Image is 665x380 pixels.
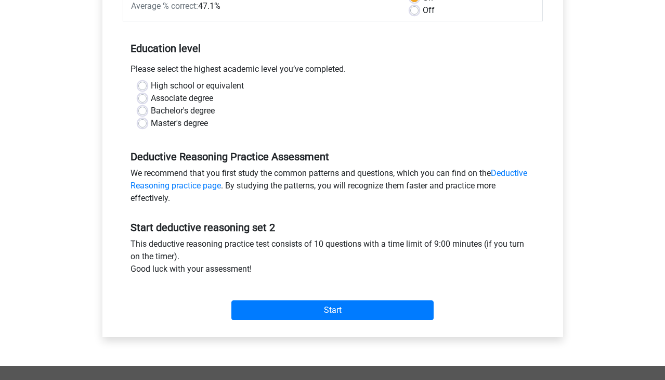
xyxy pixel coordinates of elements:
[131,221,535,234] h5: Start deductive reasoning set 2
[131,150,535,163] h5: Deductive Reasoning Practice Assessment
[151,117,208,130] label: Master's degree
[123,63,543,80] div: Please select the highest academic level you’ve completed.
[131,1,198,11] span: Average % correct:
[151,105,215,117] label: Bachelor's degree
[423,4,435,17] label: Off
[151,92,213,105] label: Associate degree
[123,238,543,280] div: This deductive reasoning practice test consists of 10 questions with a time limit of 9:00 minutes...
[151,80,244,92] label: High school or equivalent
[123,167,543,209] div: We recommend that you first study the common patterns and questions, which you can find on the . ...
[131,38,535,59] h5: Education level
[231,300,434,320] input: Start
